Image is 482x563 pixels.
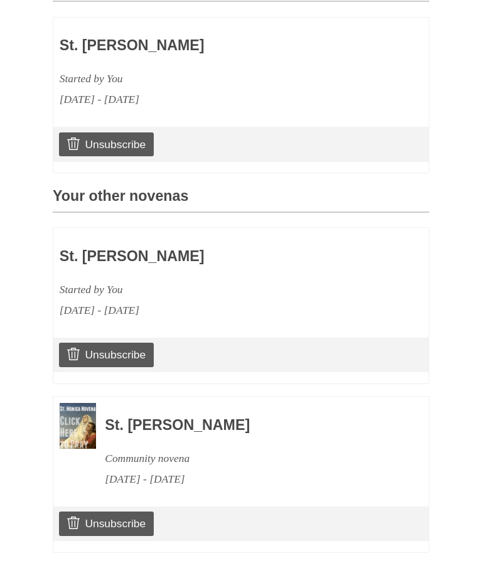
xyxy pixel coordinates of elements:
h3: Your other novenas [53,189,429,213]
h3: St. [PERSON_NAME] [60,38,350,55]
a: Unsubscribe [59,133,154,157]
a: Unsubscribe [59,512,154,536]
div: [DATE] - [DATE] [60,90,350,110]
div: Started by You [60,69,350,90]
div: [DATE] - [DATE] [60,301,350,321]
div: [DATE] - [DATE] [105,469,395,490]
a: Unsubscribe [59,343,154,367]
img: Novena image [60,404,96,449]
h3: St. [PERSON_NAME] [105,418,395,434]
div: Community novena [105,449,395,469]
div: Started by You [60,280,350,301]
h3: St. [PERSON_NAME] [60,249,350,265]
